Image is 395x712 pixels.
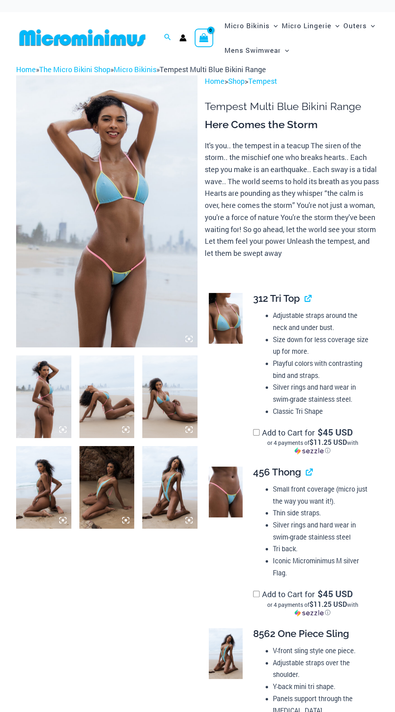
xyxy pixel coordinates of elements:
[253,628,349,639] span: 8562 One Piece Sling
[253,601,372,617] div: or 4 payments of with
[253,591,260,597] input: Add to Cart for$45 USDor 4 payments of$11.25 USDwithSezzle Click to learn more about Sezzle
[273,334,372,357] li: Size down for less coverage size up for more.
[205,75,379,87] p: > >
[253,429,260,436] input: Add to Cart for$45 USDor 4 payments of$11.25 USDwithSezzle Click to learn more about Sezzle
[281,40,289,60] span: Menu Toggle
[225,15,270,36] span: Micro Bikinis
[160,64,266,74] span: Tempest Multi Blue Bikini Range
[114,64,156,74] a: Micro Bikinis
[39,64,110,74] a: The Micro Bikini Shop
[253,589,372,617] label: Add to Cart for
[273,519,372,543] li: Silver rings and hard wear in swim-grade stainless steel
[318,588,323,600] span: $
[310,438,347,447] span: $11.25 USD
[253,439,372,455] div: or 4 payments of with
[273,681,372,693] li: Y-back mini tri shape.
[273,405,372,417] li: Classic Tri Shape
[16,64,36,74] a: Home
[209,628,243,679] img: Tempest Multi Blue 8562 One Piece Sling
[225,40,281,60] span: Mens Swimwear
[253,439,372,455] div: or 4 payments of$11.25 USDwithSezzle Click to learn more about Sezzle
[195,29,213,47] a: View Shopping Cart, empty
[273,357,372,381] li: Playful colors with contrasting bind and straps.
[222,13,280,38] a: Micro BikinisMenu ToggleMenu Toggle
[318,426,323,438] span: $
[273,483,372,507] li: Small front coverage (micro just the way you want it!).
[273,555,372,579] li: Iconic Microminimus M silver Flag.
[16,355,71,438] img: Tempest Multi Blue 312 Top 456 Bottom
[209,467,243,517] img: Tempest Multi Blue 456 Bottom
[164,33,171,43] a: Search icon link
[318,590,353,598] span: 45 USD
[209,293,243,344] img: Tempest Multi Blue 312 Top
[16,29,149,47] img: MM SHOP LOGO FLAT
[273,543,372,555] li: Tri back.
[228,76,245,86] a: Shop
[16,64,266,74] span: » » »
[253,601,372,617] div: or 4 payments of$11.25 USDwithSezzle Click to learn more about Sezzle
[142,355,197,438] img: Tempest Multi Blue 312 Top 456 Bottom
[221,12,379,64] nav: Site Navigation
[295,447,324,455] img: Sezzle
[142,446,197,529] img: Tempest Multi Blue 8562 One Piece Sling
[205,100,379,113] h1: Tempest Multi Blue Bikini Range
[205,118,379,132] h3: Here Comes the Storm
[273,657,372,681] li: Adjustable straps over the shoulder.
[79,446,135,529] img: Tempest Multi Blue 8562 One Piece Sling
[253,427,372,455] label: Add to Cart for
[318,428,353,436] span: 45 USD
[295,609,324,617] img: Sezzle
[282,15,331,36] span: Micro Lingerie
[280,13,341,38] a: Micro LingerieMenu ToggleMenu Toggle
[273,309,372,333] li: Adjustable straps around the neck and under bust.
[343,15,367,36] span: Outers
[331,15,339,36] span: Menu Toggle
[273,507,372,519] li: Thin side straps.
[222,38,291,62] a: Mens SwimwearMenu ToggleMenu Toggle
[205,76,225,86] a: Home
[79,355,135,438] img: Tempest Multi Blue 312 Top 456 Bottom
[16,75,197,347] img: Tempest Multi Blue 312 Top 456 Bottom
[273,645,372,657] li: V-front sling style one piece.
[205,140,379,259] p: It's you.. the tempest in a teacup The siren of the storm.. the mischief one who breaks hearts.. ...
[253,293,300,304] span: 312 Tri Top
[273,381,372,405] li: Silver rings and hard wear in swim-grade stainless steel.
[270,15,278,36] span: Menu Toggle
[253,466,301,478] span: 456 Thong
[179,34,187,42] a: Account icon link
[16,446,71,529] img: Tempest Multi Blue 8562 One Piece Sling
[310,600,347,609] span: $11.25 USD
[341,13,377,38] a: OutersMenu ToggleMenu Toggle
[367,15,375,36] span: Menu Toggle
[248,76,277,86] a: Tempest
